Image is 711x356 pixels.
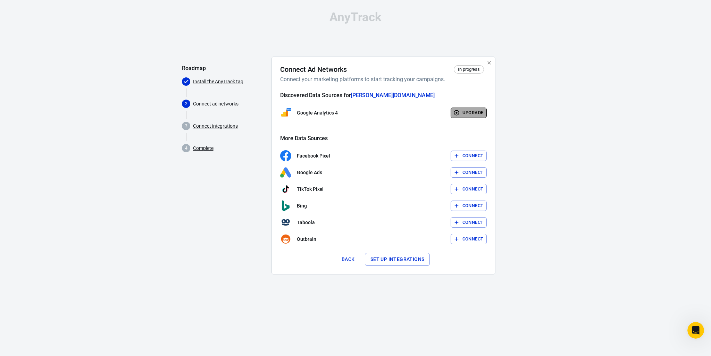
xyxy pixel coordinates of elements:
p: Outbrain [297,236,316,243]
p: Bing [297,202,307,210]
div: AnyTrack [182,11,529,23]
iframe: Intercom live chat [687,322,704,339]
a: Connect integrations [193,122,238,130]
span: [PERSON_NAME][DOMAIN_NAME] [351,92,435,99]
p: Connect ad networks [193,100,266,108]
button: Connect [451,234,487,245]
p: Taboola [297,219,315,226]
button: Upgrade [451,108,487,118]
h5: Discovered Data Sources for [280,92,487,99]
button: Set up integrations [365,253,430,266]
button: Back [337,253,359,266]
text: 4 [185,146,187,151]
h5: Roadmap [182,65,266,72]
p: TikTok Pixel [297,186,324,193]
a: Complete [193,145,214,152]
a: Install the AnyTrack tag [193,78,243,85]
button: Connect [451,167,487,178]
button: Connect [451,151,487,161]
h6: Connect your marketing platforms to start tracking your campaigns. [280,75,484,84]
span: In progress [455,66,482,73]
text: 3 [185,124,187,128]
h4: Connect Ad Networks [280,65,347,74]
h5: More Data Sources [280,135,487,142]
button: Connect [451,201,487,211]
p: Google Ads [297,169,322,176]
button: Connect [451,184,487,195]
text: 2 [185,101,187,106]
button: Connect [451,217,487,228]
p: Google Analytics 4 [297,109,338,117]
p: Facebook Pixel [297,152,330,160]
